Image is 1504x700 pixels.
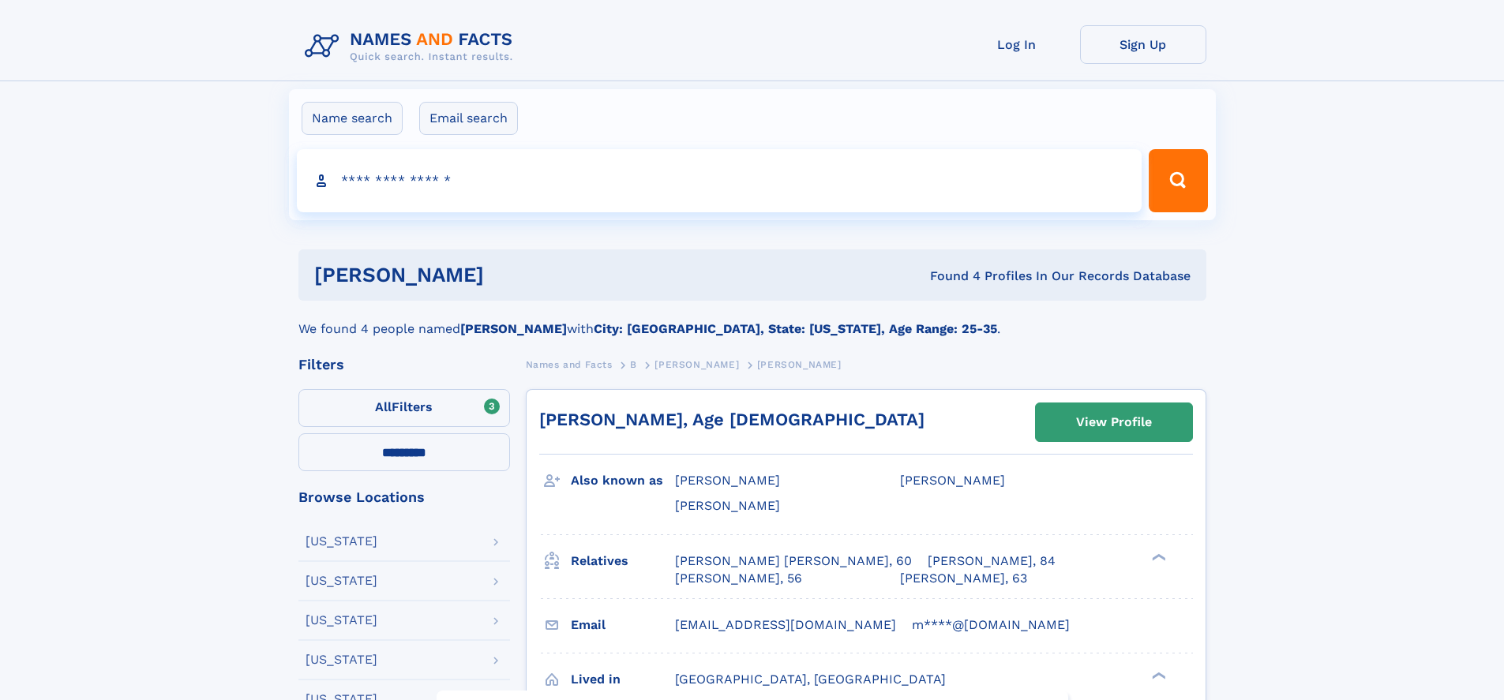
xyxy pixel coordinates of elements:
[928,552,1056,570] a: [PERSON_NAME], 84
[306,575,377,587] div: [US_STATE]
[297,149,1142,212] input: search input
[302,102,403,135] label: Name search
[298,25,526,68] img: Logo Names and Facts
[594,321,997,336] b: City: [GEOGRAPHIC_DATA], State: [US_STATE], Age Range: 25-35
[675,617,896,632] span: [EMAIL_ADDRESS][DOMAIN_NAME]
[375,399,392,414] span: All
[675,672,946,687] span: [GEOGRAPHIC_DATA], [GEOGRAPHIC_DATA]
[298,389,510,427] label: Filters
[675,473,780,488] span: [PERSON_NAME]
[1080,25,1206,64] a: Sign Up
[306,535,377,548] div: [US_STATE]
[1076,404,1152,440] div: View Profile
[298,357,510,372] div: Filters
[1036,403,1192,441] a: View Profile
[654,354,739,374] a: [PERSON_NAME]
[298,490,510,504] div: Browse Locations
[314,265,707,285] h1: [PERSON_NAME]
[460,321,567,336] b: [PERSON_NAME]
[630,354,637,374] a: B
[571,666,675,693] h3: Lived in
[675,570,802,587] a: [PERSON_NAME], 56
[900,473,1005,488] span: [PERSON_NAME]
[306,653,377,666] div: [US_STATE]
[900,570,1027,587] a: [PERSON_NAME], 63
[1148,670,1167,680] div: ❯
[757,359,842,370] span: [PERSON_NAME]
[675,498,780,513] span: [PERSON_NAME]
[1149,149,1207,212] button: Search Button
[298,301,1206,339] div: We found 4 people named with .
[571,467,675,494] h3: Also known as
[954,25,1080,64] a: Log In
[707,268,1191,285] div: Found 4 Profiles In Our Records Database
[1148,552,1167,562] div: ❯
[539,410,925,429] a: [PERSON_NAME], Age [DEMOGRAPHIC_DATA]
[571,612,675,638] h3: Email
[526,354,613,374] a: Names and Facts
[654,359,739,370] span: [PERSON_NAME]
[675,552,912,570] a: [PERSON_NAME] [PERSON_NAME], 60
[306,614,377,627] div: [US_STATE]
[571,548,675,575] h3: Relatives
[419,102,518,135] label: Email search
[630,359,637,370] span: B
